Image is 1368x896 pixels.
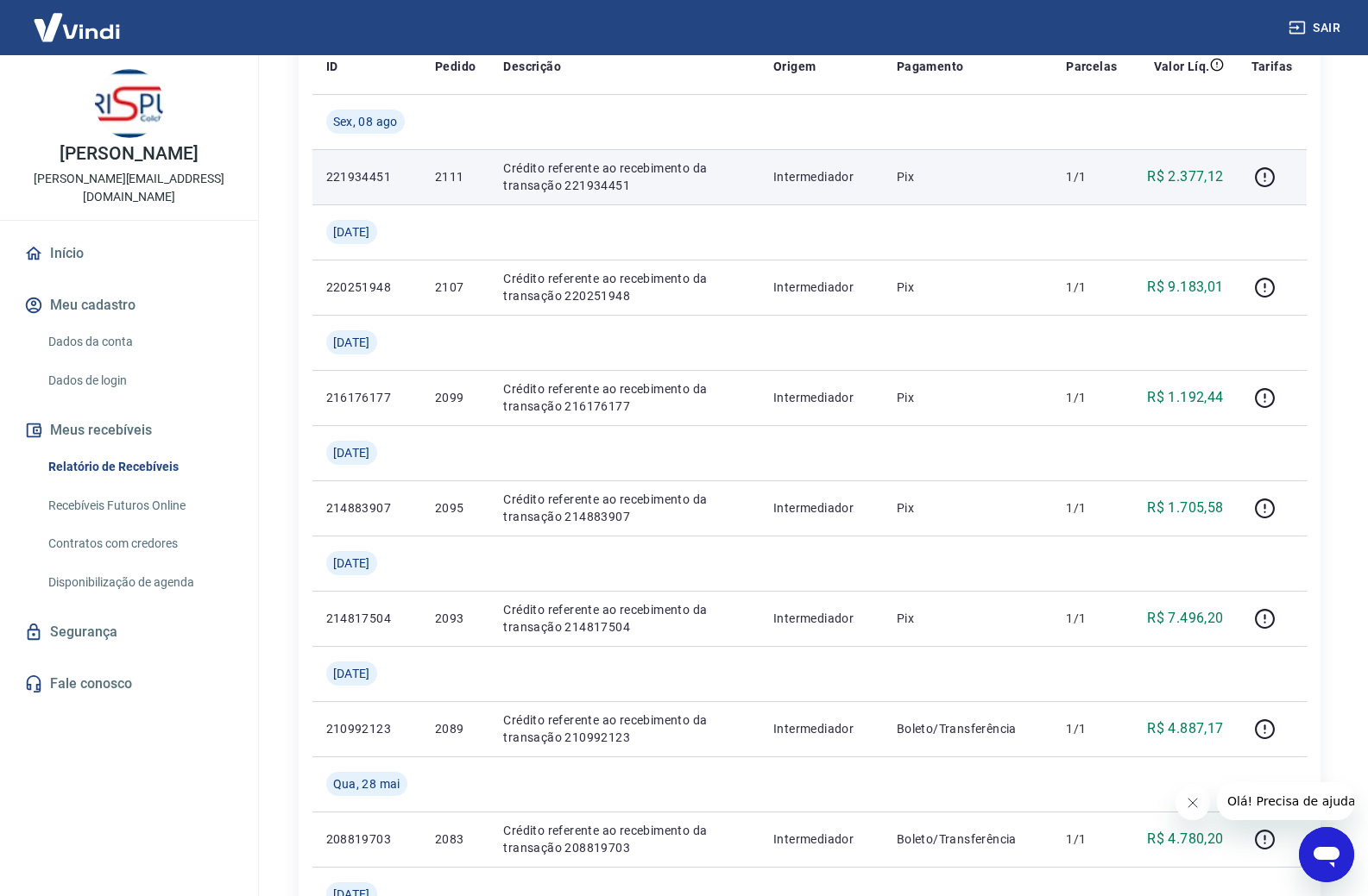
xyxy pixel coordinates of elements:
a: Fale conosco [21,665,237,703]
button: Sair [1285,12,1347,44]
p: R$ 1.705,58 [1147,498,1223,518]
p: Origem [773,58,816,75]
p: Intermediador [773,830,869,848]
p: 2095 [435,499,476,517]
a: Segurança [21,613,237,651]
p: 2083 [435,830,476,848]
p: 220251948 [326,279,407,296]
p: Crédito referente ao recebimento da transação 208819703 [503,822,746,856]
p: Crédito referente ao recebimento da transação 216176177 [503,380,746,415]
p: Intermediador [773,499,869,517]
a: Recebíveis Futuros Online [41,488,237,523]
p: 214883907 [326,499,407,517]
a: Início [21,235,237,273]
p: 221934451 [326,168,407,185]
p: 2107 [435,279,476,296]
p: Pedido [435,58,476,75]
p: Descrição [503,58,561,75]
span: Qua, 28 mai [333,775,400,793]
p: R$ 9.183,01 [1147,277,1223,298]
p: Tarifas [1251,58,1293,75]
a: Dados da conta [41,324,237,360]
a: Dados de login [41,363,237,398]
span: [DATE] [333,334,370,351]
button: Meu cadastro [21,286,237,324]
p: Boleto/Transferência [897,720,1038,737]
p: R$ 2.377,12 [1147,166,1223,187]
p: 1/1 [1066,279,1117,296]
iframe: Botão para abrir a janela de mensagens [1299,827,1354,882]
p: 1/1 [1066,610,1117,627]
span: Sex, 08 ago [333,113,398,130]
p: Boleto/Transferência [897,830,1038,848]
p: 216176177 [326,389,407,406]
img: Vindi [21,1,133,53]
p: Crédito referente ao recebimento da transação 210992123 [503,711,746,746]
p: 1/1 [1066,830,1117,848]
p: Intermediador [773,720,869,737]
p: 2089 [435,720,476,737]
p: Valor Líq. [1154,58,1210,75]
p: Crédito referente ao recebimento da transação 214883907 [503,491,746,525]
p: R$ 4.780,20 [1147,829,1223,849]
p: ID [326,58,338,75]
p: R$ 4.887,17 [1147,718,1223,739]
p: [PERSON_NAME] [60,145,198,163]
p: Intermediador [773,279,869,296]
p: Pix [897,389,1038,406]
p: Intermediador [773,389,869,406]
p: R$ 7.496,20 [1147,608,1223,629]
p: Pix [897,168,1038,185]
p: Crédito referente ao recebimento da transação 221934451 [503,160,746,194]
p: 1/1 [1066,168,1117,185]
p: Pix [897,610,1038,627]
p: 208819703 [326,830,407,848]
p: Pix [897,499,1038,517]
p: 2099 [435,389,476,406]
p: Parcelas [1066,58,1117,75]
img: 016cf9e0-9067-40e9-80aa-1e86a4aaa707.jpeg [95,69,164,138]
p: 2093 [435,610,476,627]
p: Crédito referente ao recebimento da transação 214817504 [503,601,746,636]
span: [DATE] [333,444,370,461]
a: Contratos com credores [41,526,237,561]
p: 1/1 [1066,499,1117,517]
p: Pagamento [897,58,964,75]
p: 214817504 [326,610,407,627]
p: Intermediador [773,168,869,185]
span: [DATE] [333,555,370,572]
span: [DATE] [333,665,370,682]
p: R$ 1.192,44 [1147,387,1223,408]
p: 2111 [435,168,476,185]
button: Meus recebíveis [21,411,237,449]
a: Disponibilização de agenda [41,565,237,600]
p: 210992123 [326,720,407,737]
iframe: Fechar mensagem [1176,786,1210,820]
iframe: Mensagem da empresa [1217,782,1354,820]
a: Relatório de Recebíveis [41,449,237,485]
p: Pix [897,279,1038,296]
p: 1/1 [1066,720,1117,737]
p: Intermediador [773,610,869,627]
span: [DATE] [333,223,370,241]
p: 1/1 [1066,389,1117,406]
span: Olá! Precisa de ajuda? [10,12,145,26]
p: [PERSON_NAME][EMAIL_ADDRESS][DOMAIN_NAME] [14,170,244,206]
p: Crédito referente ao recebimento da transação 220251948 [503,270,746,304]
